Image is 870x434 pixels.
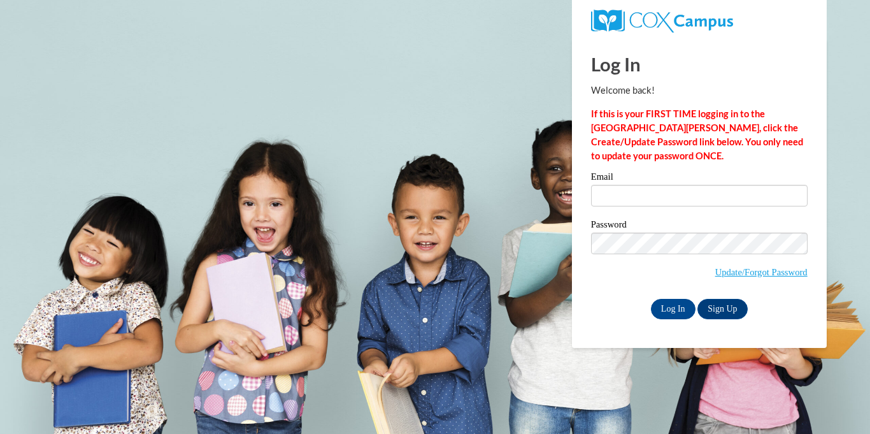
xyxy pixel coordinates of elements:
[651,299,695,319] input: Log In
[715,267,808,277] a: Update/Forgot Password
[591,172,808,185] label: Email
[591,83,808,98] p: Welcome back!
[697,299,747,319] a: Sign Up
[591,10,733,33] img: COX Campus
[591,15,733,25] a: COX Campus
[591,51,808,77] h1: Log In
[591,108,803,161] strong: If this is your FIRST TIME logging in to the [GEOGRAPHIC_DATA][PERSON_NAME], click the Create/Upd...
[591,220,808,233] label: Password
